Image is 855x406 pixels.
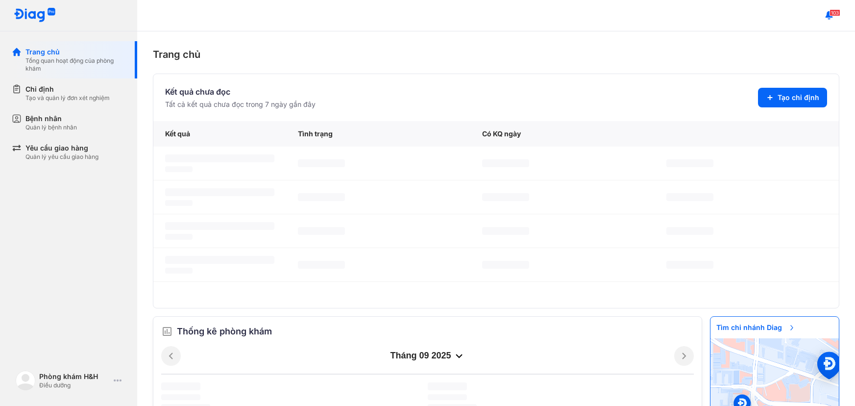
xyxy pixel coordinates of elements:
[778,93,819,102] span: Tạo chỉ định
[165,268,193,274] span: ‌
[165,166,193,172] span: ‌
[482,227,529,235] span: ‌
[25,47,125,57] div: Trang chủ
[165,234,193,240] span: ‌
[666,261,713,269] span: ‌
[482,159,529,167] span: ‌
[165,188,274,196] span: ‌
[428,394,467,400] span: ‌
[39,381,110,389] div: Điều dưỡng
[165,100,316,109] div: Tất cả kết quả chưa đọc trong 7 ngày gần đây
[165,200,193,206] span: ‌
[25,143,98,153] div: Yêu cầu giao hàng
[470,121,655,147] div: Có KQ ngày
[286,121,470,147] div: Tình trạng
[666,193,713,201] span: ‌
[298,193,345,201] span: ‌
[25,114,77,124] div: Bệnh nhân
[298,159,345,167] span: ‌
[666,159,713,167] span: ‌
[482,261,529,269] span: ‌
[181,350,674,362] div: tháng 09 2025
[25,57,125,73] div: Tổng quan hoạt động của phòng khám
[666,227,713,235] span: ‌
[165,222,274,230] span: ‌
[25,124,77,131] div: Quản lý bệnh nhân
[161,394,200,400] span: ‌
[39,372,110,381] div: Phòng khám H&H
[165,154,274,162] span: ‌
[161,382,200,390] span: ‌
[165,86,316,98] div: Kết quả chưa đọc
[428,382,467,390] span: ‌
[177,325,272,338] span: Thống kê phòng khám
[25,94,110,102] div: Tạo và quản lý đơn xét nghiệm
[153,47,839,62] div: Trang chủ
[830,9,840,16] span: 103
[16,371,35,390] img: logo
[161,326,173,337] img: order.5a6da16c.svg
[153,121,286,147] div: Kết quả
[298,227,345,235] span: ‌
[298,261,345,269] span: ‌
[758,88,827,107] button: Tạo chỉ định
[482,193,529,201] span: ‌
[25,153,98,161] div: Quản lý yêu cầu giao hàng
[25,84,110,94] div: Chỉ định
[14,8,56,23] img: logo
[165,256,274,264] span: ‌
[710,317,802,338] span: Tìm chi nhánh Diag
